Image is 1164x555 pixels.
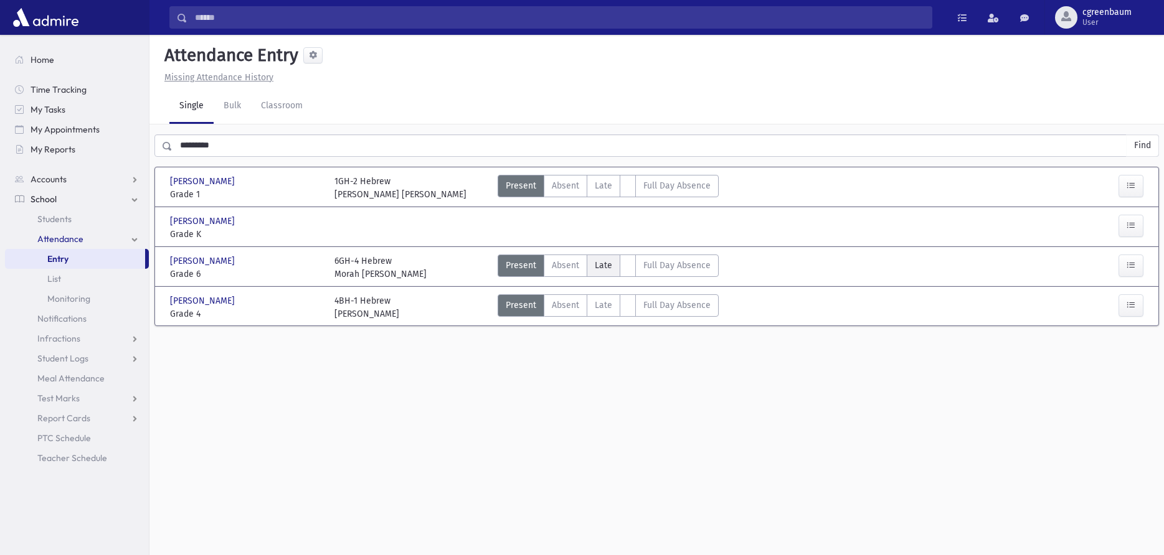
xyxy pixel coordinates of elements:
div: AttTypes [498,294,719,320]
a: Bulk [214,89,251,124]
a: PTC Schedule [5,428,149,448]
input: Search [187,6,932,29]
a: Test Marks [5,388,149,408]
a: Classroom [251,89,313,124]
span: [PERSON_NAME] [170,294,237,307]
span: Late [595,299,612,312]
span: My Appointments [31,124,100,135]
div: AttTypes [498,175,719,201]
a: Student Logs [5,348,149,368]
a: School [5,189,149,209]
span: Meal Attendance [37,373,105,384]
a: Meal Attendance [5,368,149,388]
span: Present [506,179,536,192]
span: Grade 1 [170,188,322,201]
span: [PERSON_NAME] [170,175,237,188]
span: Present [506,259,536,272]
span: Attendance [37,233,83,245]
span: List [47,273,61,284]
span: Entry [47,253,69,264]
span: Grade 6 [170,268,322,281]
span: [PERSON_NAME] [170,254,237,268]
span: Absent [552,299,579,312]
span: Absent [552,179,579,192]
div: AttTypes [498,254,719,281]
a: Single [169,89,214,124]
a: Report Cards [5,408,149,428]
span: Students [37,213,72,225]
span: Absent [552,259,579,272]
span: Late [595,179,612,192]
span: Test Marks [37,393,80,404]
span: cgreenbaum [1082,7,1132,17]
h5: Attendance Entry [159,45,298,66]
a: My Appointments [5,119,149,139]
a: Monitoring [5,289,149,309]
span: Late [595,259,612,272]
a: Missing Attendance History [159,72,273,83]
span: User [1082,17,1132,27]
span: Monitoring [47,293,90,304]
u: Missing Attendance History [164,72,273,83]
div: 4BH-1 Hebrew [PERSON_NAME] [334,294,399,320]
a: Accounts [5,169,149,189]
span: Present [506,299,536,312]
img: AdmirePro [10,5,82,30]
span: Student Logs [37,353,88,364]
a: Infractions [5,329,149,348]
span: Grade K [170,228,322,241]
span: My Reports [31,144,75,155]
span: PTC Schedule [37,432,91,444]
span: Full Day Absence [643,259,711,272]
a: Home [5,50,149,70]
span: My Tasks [31,104,65,115]
a: List [5,269,149,289]
span: Teacher Schedule [37,452,107,464]
span: School [31,194,57,205]
span: Home [31,54,54,65]
span: Time Tracking [31,84,87,95]
div: 1GH-2 Hebrew [PERSON_NAME] [PERSON_NAME] [334,175,466,201]
span: [PERSON_NAME] [170,215,237,228]
span: Report Cards [37,413,90,424]
span: Full Day Absence [643,179,711,192]
span: Accounts [31,174,67,185]
a: My Reports [5,139,149,159]
span: Notifications [37,313,87,324]
div: 6GH-4 Hebrew Morah [PERSON_NAME] [334,254,427,281]
a: Students [5,209,149,229]
a: Teacher Schedule [5,448,149,468]
span: Full Day Absence [643,299,711,312]
a: Notifications [5,309,149,329]
button: Find [1127,135,1158,156]
a: Attendance [5,229,149,249]
span: Infractions [37,333,80,344]
a: Entry [5,249,145,269]
span: Grade 4 [170,307,322,320]
a: Time Tracking [5,80,149,100]
a: My Tasks [5,100,149,119]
